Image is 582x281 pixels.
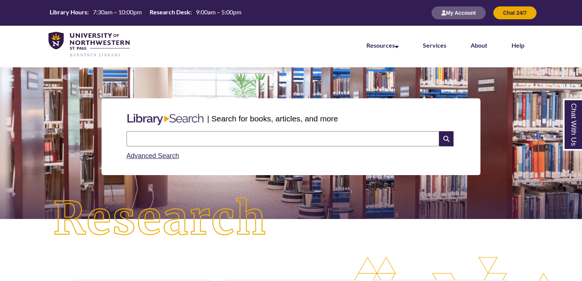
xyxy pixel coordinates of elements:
table: Hours Today [47,8,244,17]
th: Research Desk: [147,8,193,16]
a: Services [423,42,446,49]
span: 9:00am – 5:00pm [196,8,241,16]
button: Chat 24/7 [493,6,537,19]
a: Help [512,42,524,49]
a: Chat 24/7 [493,9,537,16]
a: Hours Today [47,8,244,18]
a: About [471,42,487,49]
img: Research [29,174,291,264]
a: Advanced Search [127,152,179,160]
p: | Search for books, articles, and more [207,113,338,124]
button: My Account [432,6,486,19]
i: Search [439,131,454,146]
span: 7:30am – 10:00pm [93,8,142,16]
img: Libary Search [124,111,207,128]
th: Library Hours: [47,8,90,16]
img: UNWSP Library Logo [48,32,130,57]
a: Resources [366,42,399,49]
a: My Account [432,9,486,16]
